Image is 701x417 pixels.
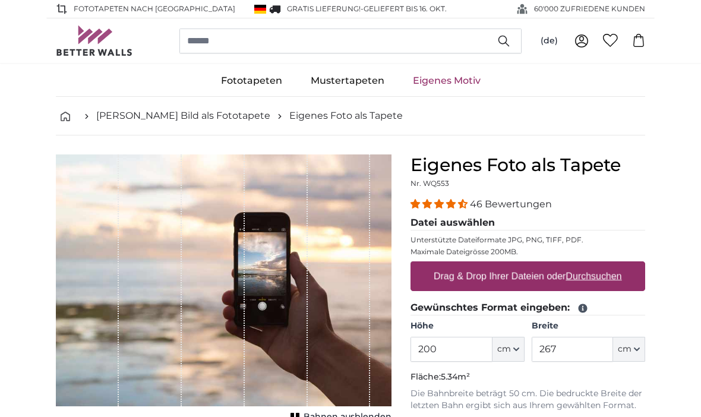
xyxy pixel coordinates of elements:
[429,264,627,288] label: Drag & Drop Ihrer Dateien oder
[618,343,631,355] span: cm
[56,26,133,56] img: Betterwalls
[411,216,645,230] legend: Datei auswählen
[287,4,361,13] span: GRATIS Lieferung!
[364,4,447,13] span: Geliefert bis 16. Okt.
[411,235,645,245] p: Unterstützte Dateiformate JPG, PNG, TIFF, PDF.
[411,301,645,315] legend: Gewünschtes Format eingeben:
[531,30,567,52] button: (de)
[411,320,524,332] label: Höhe
[254,5,266,14] img: Deutschland
[207,65,296,96] a: Fototapeten
[534,4,645,14] span: 60'000 ZUFRIEDENE KUNDEN
[56,97,645,135] nav: breadcrumbs
[411,154,645,176] h1: Eigenes Foto als Tapete
[411,179,449,188] span: Nr. WQ553
[74,4,235,14] span: Fototapeten nach [GEOGRAPHIC_DATA]
[289,109,403,123] a: Eigenes Foto als Tapete
[470,198,552,210] span: 46 Bewertungen
[296,65,399,96] a: Mustertapeten
[411,388,645,412] p: Die Bahnbreite beträgt 50 cm. Die bedruckte Breite der letzten Bahn ergibt sich aus Ihrem gewählt...
[96,109,270,123] a: [PERSON_NAME] Bild als Fototapete
[566,271,622,281] u: Durchsuchen
[411,198,470,210] span: 4.37 stars
[361,4,447,13] span: -
[399,65,495,96] a: Eigenes Motiv
[497,343,511,355] span: cm
[441,371,470,382] span: 5.34m²
[613,337,645,362] button: cm
[411,247,645,257] p: Maximale Dateigrösse 200MB.
[492,337,525,362] button: cm
[411,371,645,383] p: Fläche:
[532,320,645,332] label: Breite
